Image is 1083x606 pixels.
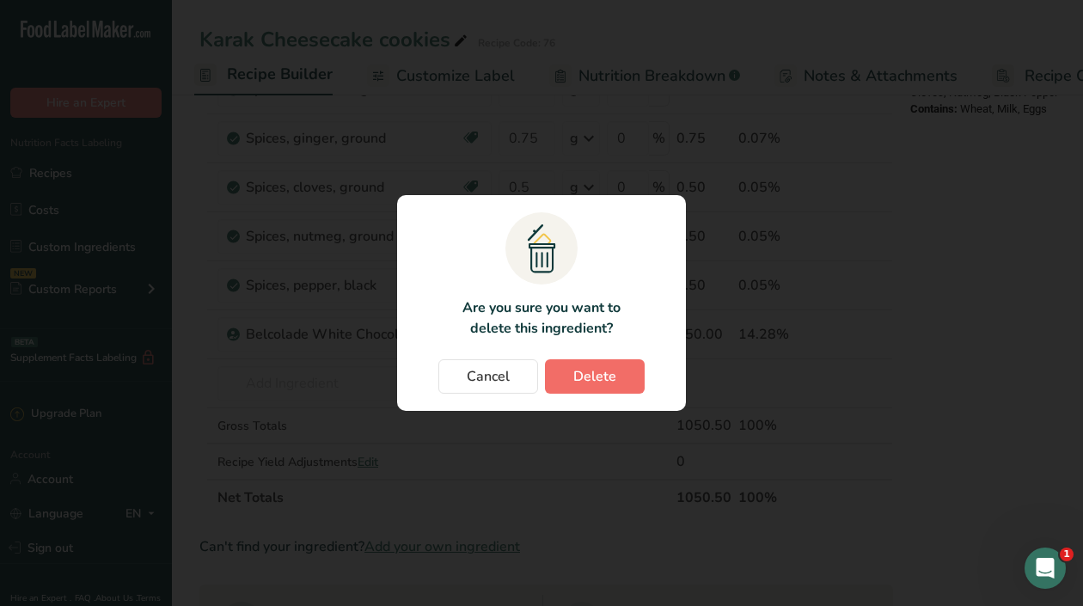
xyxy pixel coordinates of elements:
[1025,548,1066,589] iframe: Intercom live chat
[452,297,630,339] p: Are you sure you want to delete this ingredient?
[573,366,616,387] span: Delete
[545,359,645,394] button: Delete
[467,366,510,387] span: Cancel
[438,359,538,394] button: Cancel
[1060,548,1074,561] span: 1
